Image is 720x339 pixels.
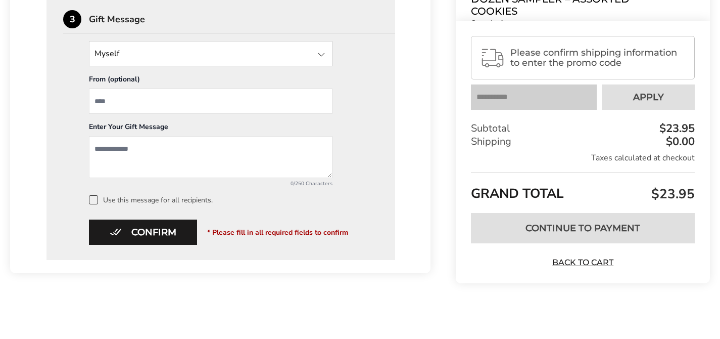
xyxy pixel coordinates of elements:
[663,137,695,148] div: $0.00
[500,18,504,28] strong: 1
[471,20,685,27] p: Quantity:
[89,89,332,114] input: From
[63,10,81,28] div: 3
[89,180,332,187] div: 0/250 Characters
[89,136,332,178] textarea: Add a message
[510,48,686,68] span: Please confirm shipping information to enter the promo code
[89,41,332,66] input: State
[633,93,664,102] span: Apply
[657,123,695,135] div: $23.95
[89,220,197,245] button: Confirm button
[89,74,332,89] div: From (optional)
[602,85,695,110] button: Apply
[548,257,618,268] a: Back to Cart
[471,153,695,164] div: Taxes calculated at checkout
[471,173,695,206] div: GRAND TOTAL
[471,213,695,243] button: Continue to Payment
[89,195,378,204] label: Use this message for all recipients.
[471,136,695,149] div: Shipping
[471,122,695,136] div: Subtotal
[89,122,332,136] div: Enter Your Gift Message
[207,228,348,237] span: * Please fill in all required fields to confirm
[649,185,695,203] span: $23.95
[89,15,395,24] div: Gift Message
